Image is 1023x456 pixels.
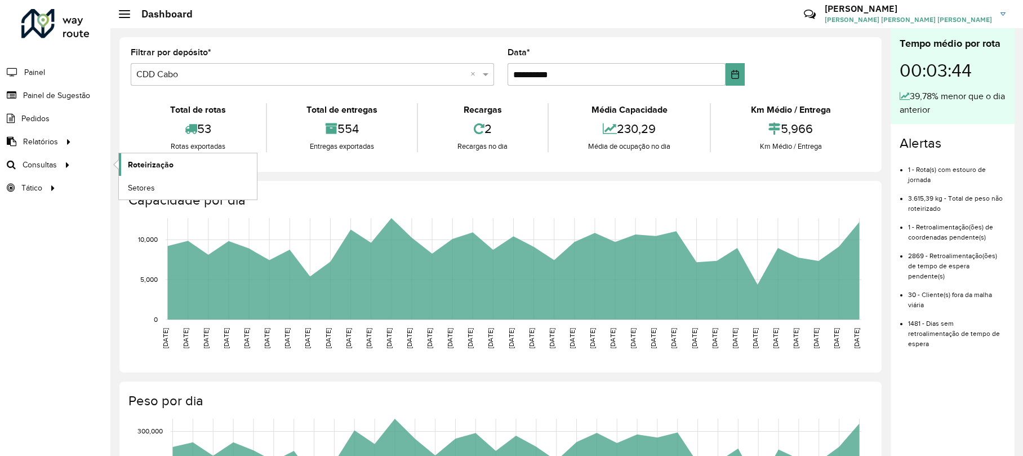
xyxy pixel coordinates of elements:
div: Km Médio / Entrega [714,103,868,117]
div: Rotas exportadas [134,141,263,152]
li: 3.615,39 kg - Total de peso não roteirizado [908,185,1006,214]
div: Total de entregas [270,103,415,117]
label: Filtrar por depósito [131,46,211,59]
text: [DATE] [487,328,494,348]
div: 53 [134,117,263,141]
div: Recargas no dia [421,141,545,152]
button: Choose Date [726,63,745,86]
text: [DATE] [650,328,657,348]
text: 300,000 [137,428,163,435]
a: Contato Rápido [798,2,822,26]
li: 1 - Retroalimentação(ões) de coordenadas pendente(s) [908,214,1006,242]
h4: Alertas [900,135,1006,152]
h4: Peso por dia [128,393,870,409]
span: Pedidos [21,113,50,125]
text: [DATE] [548,328,555,348]
span: Painel [24,67,45,78]
text: [DATE] [528,328,535,348]
text: [DATE] [385,328,393,348]
text: [DATE] [711,328,718,348]
text: [DATE] [670,328,677,348]
text: [DATE] [751,328,759,348]
text: [DATE] [812,328,820,348]
div: Média Capacidade [551,103,708,117]
text: [DATE] [324,328,332,348]
div: 230,29 [551,117,708,141]
span: Clear all [470,68,480,81]
div: 39,78% menor que o dia anterior [900,90,1006,117]
text: [DATE] [202,328,210,348]
h3: [PERSON_NAME] [825,3,992,14]
label: Data [508,46,530,59]
text: [DATE] [365,328,372,348]
div: 2 [421,117,545,141]
text: [DATE] [466,328,474,348]
span: Setores [128,182,155,194]
text: [DATE] [568,328,576,348]
span: Relatórios [23,136,58,148]
div: 00:03:44 [900,51,1006,90]
text: [DATE] [426,328,433,348]
li: 1 - Rota(s) com estouro de jornada [908,156,1006,185]
h4: Capacidade por dia [128,192,870,209]
h2: Dashboard [130,8,193,20]
text: 10,000 [138,236,158,243]
text: [DATE] [406,328,413,348]
text: [DATE] [853,328,860,348]
text: [DATE] [304,328,311,348]
li: 1481 - Dias sem retroalimentação de tempo de espera [908,310,1006,349]
text: [DATE] [691,328,698,348]
span: [PERSON_NAME] [PERSON_NAME] [PERSON_NAME] [825,15,992,25]
text: 0 [154,316,158,323]
span: Tático [21,182,42,194]
text: [DATE] [243,328,250,348]
text: 5,000 [140,276,158,283]
text: [DATE] [792,328,799,348]
text: [DATE] [508,328,515,348]
text: [DATE] [446,328,453,348]
span: Roteirização [128,159,174,171]
text: [DATE] [345,328,352,348]
text: [DATE] [629,328,637,348]
span: Painel de Sugestão [23,90,90,101]
text: [DATE] [223,328,230,348]
div: Entregas exportadas [270,141,415,152]
li: 30 - Cliente(s) fora da malha viária [908,281,1006,310]
text: [DATE] [731,328,739,348]
text: [DATE] [263,328,270,348]
li: 2869 - Retroalimentação(ões) de tempo de espera pendente(s) [908,242,1006,281]
div: Recargas [421,103,545,117]
text: [DATE] [609,328,616,348]
text: [DATE] [772,328,779,348]
text: [DATE] [589,328,596,348]
span: Consultas [23,159,57,171]
div: 554 [270,117,415,141]
text: [DATE] [283,328,291,348]
div: Tempo médio por rota [900,36,1006,51]
text: [DATE] [182,328,189,348]
a: Setores [119,176,257,199]
div: Total de rotas [134,103,263,117]
div: Km Médio / Entrega [714,141,868,152]
div: 5,966 [714,117,868,141]
text: [DATE] [162,328,169,348]
text: [DATE] [833,328,840,348]
a: Roteirização [119,153,257,176]
div: Média de ocupação no dia [551,141,708,152]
